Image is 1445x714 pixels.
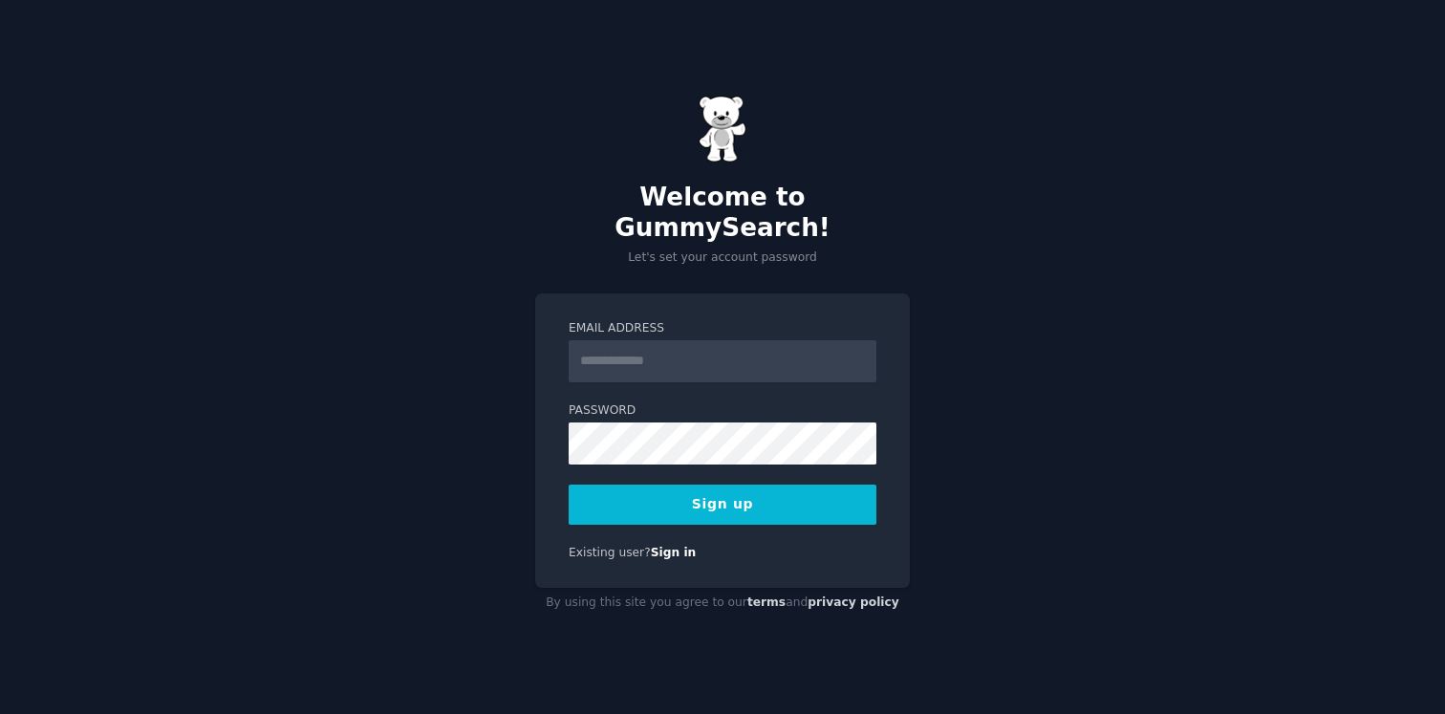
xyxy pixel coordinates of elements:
a: privacy policy [808,595,899,609]
label: Email Address [569,320,876,337]
p: Let's set your account password [535,249,910,267]
div: By using this site you agree to our and [535,588,910,618]
img: Gummy Bear [699,96,746,162]
a: Sign in [651,546,697,559]
h2: Welcome to GummySearch! [535,183,910,243]
button: Sign up [569,485,876,525]
a: terms [747,595,786,609]
span: Existing user? [569,546,651,559]
label: Password [569,402,876,420]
